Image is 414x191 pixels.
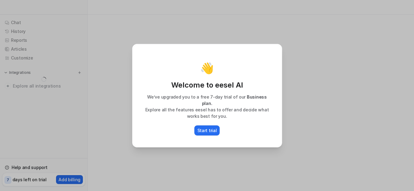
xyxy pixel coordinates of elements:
p: Welcome to eesel AI [139,80,275,90]
p: Explore all the features eesel has to offer and decide what works best for you. [139,106,275,119]
p: 👋 [200,62,214,74]
p: Start trial [197,127,217,134]
p: We’ve upgraded you to a free 7-day trial of our [139,94,275,106]
button: Start trial [194,125,220,135]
